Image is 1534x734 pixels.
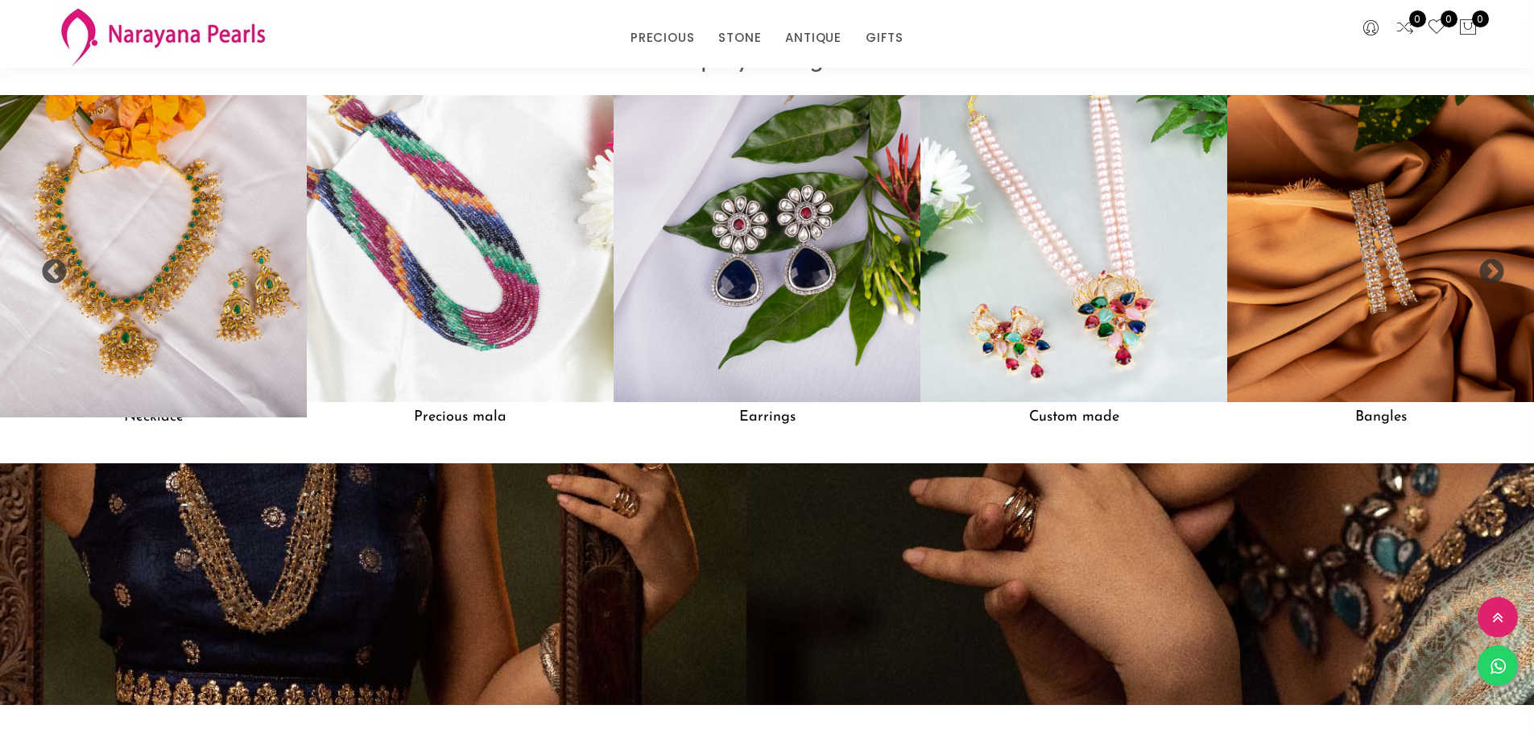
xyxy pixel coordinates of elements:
[307,402,614,433] h5: Precious mala
[1227,95,1534,402] img: Bangles
[1395,18,1415,39] a: 0
[1427,18,1446,39] a: 0
[307,95,614,402] img: Precious mala
[1472,10,1489,27] span: 0
[718,26,761,50] a: STONE
[40,259,56,275] button: Previous
[1478,259,1494,275] button: Next
[920,95,1227,402] img: Custom made
[614,402,920,433] h5: Earrings
[1409,10,1426,27] span: 0
[785,26,841,50] a: ANTIQUE
[920,402,1227,433] h5: Custom made
[866,26,903,50] a: GIFTS
[614,95,920,402] img: Earrings
[631,26,694,50] a: PRECIOUS
[1441,10,1458,27] span: 0
[1227,402,1534,433] h5: Bangles
[1458,18,1478,39] button: 0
